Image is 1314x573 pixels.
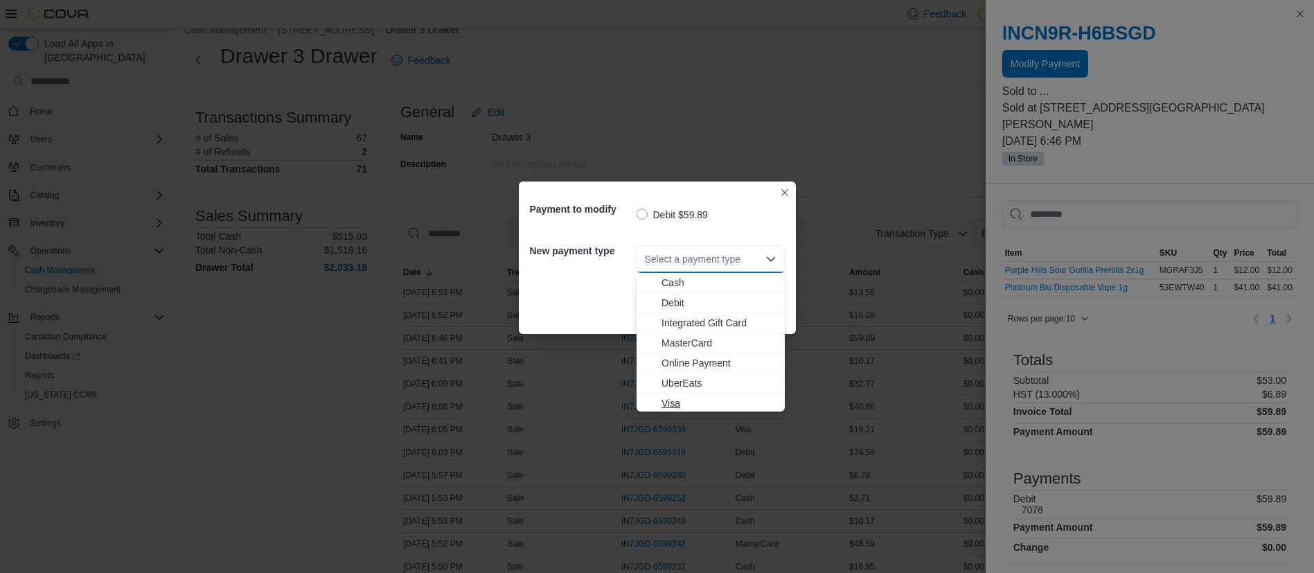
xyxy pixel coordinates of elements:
[645,251,646,267] input: Accessible screen reader label
[637,273,785,414] div: Choose from the following options
[637,273,785,293] button: Cash
[637,394,785,414] button: Visa
[662,336,776,350] span: MasterCard
[637,373,785,394] button: UberEats
[765,254,776,265] button: Close list of options
[637,206,708,223] label: Debit $59.89
[662,276,776,290] span: Cash
[662,356,776,370] span: Online Payment
[637,293,785,313] button: Debit
[530,237,634,265] h5: New payment type
[662,296,776,310] span: Debit
[776,184,793,201] button: Closes this modal window
[662,396,776,410] span: Visa
[637,313,785,333] button: Integrated Gift Card
[637,353,785,373] button: Online Payment
[662,376,776,390] span: UberEats
[530,195,634,223] h5: Payment to modify
[662,316,776,330] span: Integrated Gift Card
[637,333,785,353] button: MasterCard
